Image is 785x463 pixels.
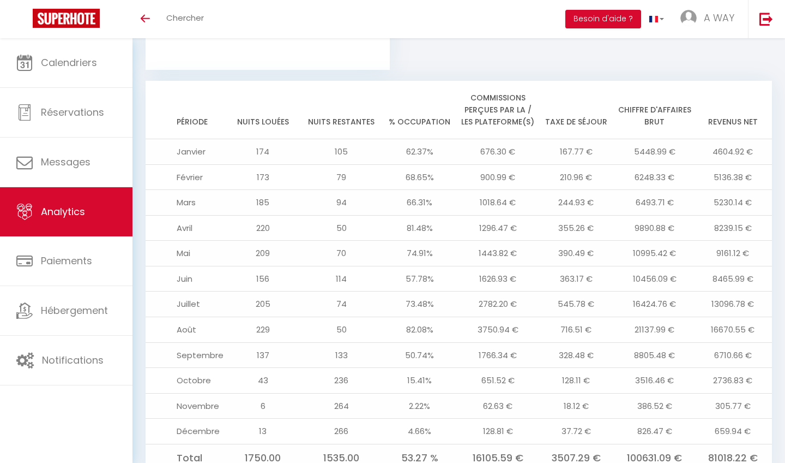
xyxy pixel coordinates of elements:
[302,419,381,444] td: 266
[381,139,459,165] td: 62.37%
[693,419,772,444] td: 659.94 €
[537,266,615,292] td: 363.17 €
[680,10,697,26] img: ...
[537,317,615,342] td: 716.51 €
[537,241,615,266] td: 390.49 €
[693,215,772,241] td: 8239.15 €
[381,164,459,190] td: 68.65%
[146,190,224,216] td: Mars
[615,368,694,394] td: 3516.46 €
[459,241,538,266] td: 1443.82 €
[565,10,641,28] button: Besoin d'aide ?
[224,393,303,419] td: 6
[33,9,100,28] img: Super Booking
[615,342,694,368] td: 8805.48 €
[537,215,615,241] td: 355.26 €
[537,342,615,368] td: 328.48 €
[302,81,381,139] th: Nuits restantes
[693,368,772,394] td: 2736.83 €
[615,190,694,216] td: 6493.71 €
[704,11,734,25] span: A WAY
[693,317,772,342] td: 16670.55 €
[759,12,773,26] img: logout
[381,241,459,266] td: 74.91%
[224,266,303,292] td: 156
[41,105,104,119] span: Réservations
[381,81,459,139] th: % Occupation
[302,190,381,216] td: 94
[459,215,538,241] td: 1296.47 €
[459,266,538,292] td: 1626.93 €
[615,164,694,190] td: 6248.33 €
[146,164,224,190] td: Février
[693,292,772,317] td: 13096.78 €
[381,393,459,419] td: 2.22%
[693,190,772,216] td: 5230.14 €
[381,190,459,216] td: 66.31%
[381,342,459,368] td: 50.74%
[302,215,381,241] td: 50
[693,164,772,190] td: 5136.38 €
[615,317,694,342] td: 21137.99 €
[41,254,92,268] span: Paiements
[224,368,303,394] td: 43
[146,368,224,394] td: Octobre
[224,241,303,266] td: 209
[615,419,694,444] td: 826.47 €
[459,190,538,216] td: 1018.64 €
[537,81,615,139] th: Taxe de séjour
[302,292,381,317] td: 74
[693,241,772,266] td: 9161.12 €
[459,292,538,317] td: 2782.20 €
[381,317,459,342] td: 82.08%
[224,81,303,139] th: Nuits louées
[146,317,224,342] td: Août
[302,342,381,368] td: 133
[615,139,694,165] td: 5448.99 €
[302,317,381,342] td: 50
[146,266,224,292] td: Juin
[224,139,303,165] td: 174
[615,266,694,292] td: 10456.09 €
[146,393,224,419] td: Novembre
[537,292,615,317] td: 545.78 €
[381,368,459,394] td: 15.41%
[537,368,615,394] td: 128.11 €
[302,393,381,419] td: 264
[146,139,224,165] td: Janvier
[459,393,538,419] td: 62.63 €
[615,81,694,139] th: Chiffre d'affaires brut
[166,12,204,23] span: Chercher
[615,292,694,317] td: 16424.76 €
[739,414,777,455] iframe: Chat
[302,368,381,394] td: 236
[41,56,97,69] span: Calendriers
[381,215,459,241] td: 81.48%
[459,164,538,190] td: 900.99 €
[9,4,41,37] button: Ouvrir le widget de chat LiveChat
[459,419,538,444] td: 128.81 €
[224,164,303,190] td: 173
[224,419,303,444] td: 13
[459,317,538,342] td: 3750.94 €
[459,81,538,139] th: Commissions perçues par la / les plateforme(s)
[302,266,381,292] td: 114
[693,81,772,139] th: Revenus net
[41,205,85,218] span: Analytics
[146,215,224,241] td: Avril
[537,164,615,190] td: 210.96 €
[615,393,694,419] td: 386.52 €
[615,241,694,266] td: 10995.42 €
[302,139,381,165] td: 105
[537,139,615,165] td: 167.77 €
[693,266,772,292] td: 8465.99 €
[381,266,459,292] td: 57.78%
[42,353,104,367] span: Notifications
[459,342,538,368] td: 1766.34 €
[537,419,615,444] td: 37.72 €
[41,304,108,317] span: Hébergement
[459,368,538,394] td: 651.52 €
[146,81,224,139] th: Période
[224,215,303,241] td: 220
[146,241,224,266] td: Mai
